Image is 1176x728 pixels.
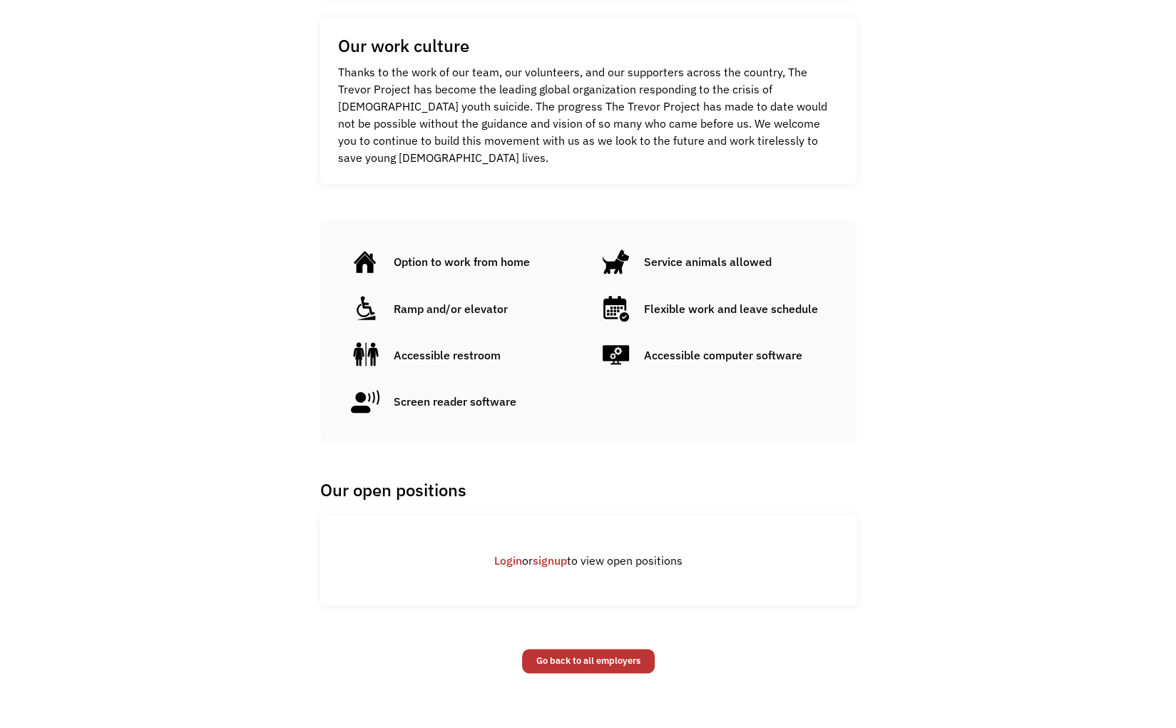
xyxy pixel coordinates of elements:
[393,347,500,364] div: Accessible restroom
[643,347,802,364] div: Accessible computer software
[522,649,655,673] a: Go back to all employers
[393,300,507,317] div: Ramp and/or elevator
[393,253,529,270] div: Option to work from home
[393,393,516,410] div: Screen reader software
[338,35,469,56] h1: Our work culture
[643,300,817,317] div: Flexible work and leave schedule
[533,553,567,568] a: signup
[494,553,522,568] a: Login
[320,552,857,569] div: or to view open positions
[320,479,852,501] h1: Our open positions
[338,63,839,166] p: Thanks to the work of our team, our volunteers, and our supporters across the country, The Trevor...
[643,253,771,270] div: Service animals allowed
